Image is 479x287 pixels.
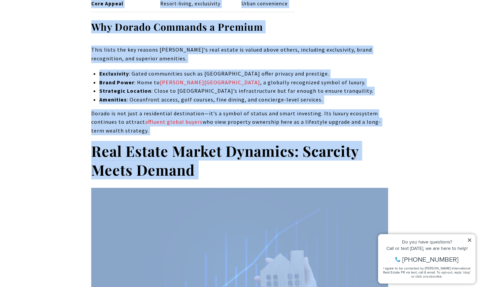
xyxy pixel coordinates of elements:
p: : Gated communities such as [GEOGRAPHIC_DATA] offer privacy and prestige. [99,69,388,78]
p: This lists the key reasons [PERSON_NAME]’s real estate is valued above others, including exclusiv... [91,46,388,63]
a: affluent global buyers - open in a new tab [145,118,203,125]
span: [PHONE_NUMBER] [28,32,84,38]
p: : Close to [GEOGRAPHIC_DATA]’s infrastructure but far enough to ensure tranquility. [99,87,388,95]
p: Dorado is not just a residential destination—it’s a symbol of status and smart investing. Its lux... [91,109,388,135]
a: Ritz-Carlton Reserve - open in a new tab [160,79,260,86]
strong: Amenities [99,96,127,103]
div: Do you have questions? [7,15,97,20]
strong: Why Dorado Commands a Premium [91,20,263,33]
strong: Core Appeal [91,0,123,7]
p: : Home to , a globally recognized symbol of luxury. [99,78,388,87]
p: : Oceanfront access, golf courses, fine dining, and concierge-level services. [99,95,388,104]
span: I agree to be contacted by [PERSON_NAME] International Real Estate PR via text, call & email. To ... [8,41,96,54]
div: Call or text [DATE], we are here to help! [7,22,97,26]
strong: Brand Power [99,79,134,86]
strong: Exclusivity [99,70,129,77]
strong: Strategic Location [99,87,151,94]
strong: Real Estate Market Dynamics: Scarcity Meets Demand [91,141,358,179]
